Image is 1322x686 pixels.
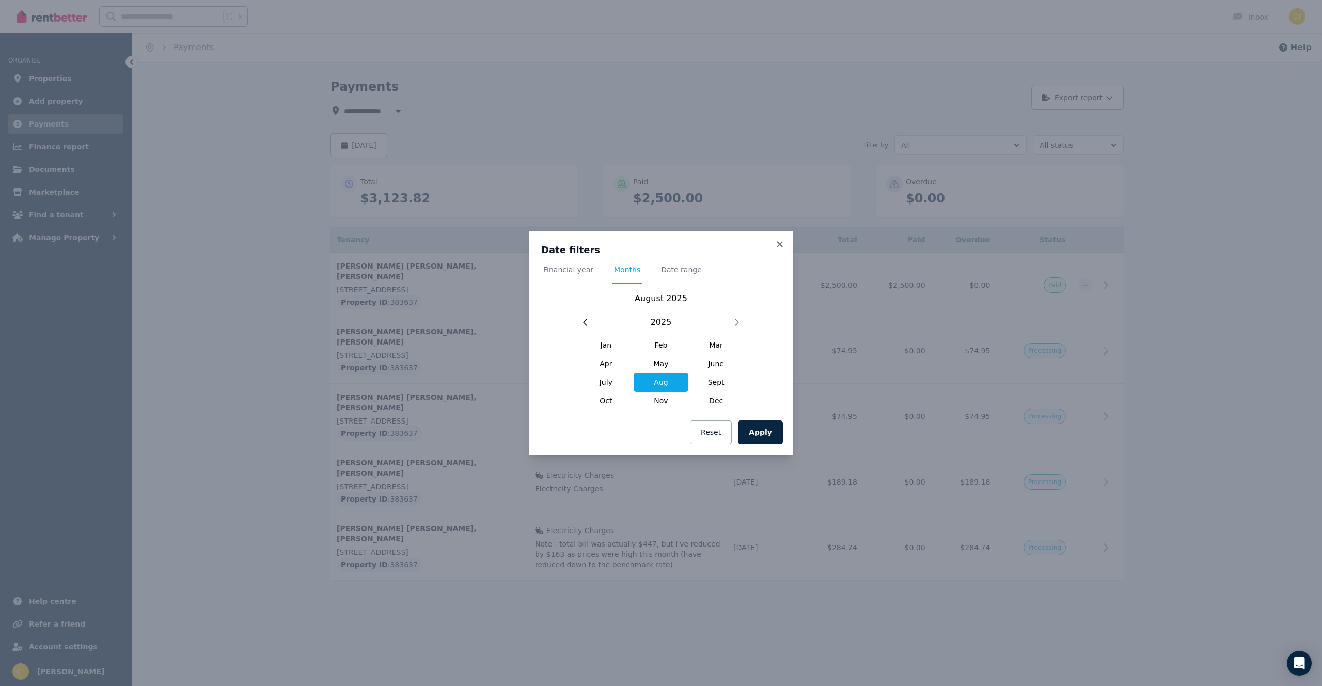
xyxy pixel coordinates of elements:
span: August 2025 [635,293,687,303]
button: Apply [738,420,783,444]
h3: Date filters [541,244,781,256]
span: Months [614,264,640,275]
div: Open Intercom Messenger [1287,651,1312,676]
span: Financial year [543,264,593,275]
span: Nov [634,392,689,410]
span: July [578,373,634,392]
span: May [634,354,689,373]
span: Aug [634,373,689,392]
button: Reset [690,420,732,444]
span: Oct [578,392,634,410]
span: Feb [634,336,689,354]
span: Sept [688,373,744,392]
span: Date range [661,264,702,275]
nav: Tabs [541,264,781,284]
span: 2025 [651,316,672,329]
span: June [688,354,744,373]
span: Jan [578,336,634,354]
span: Apr [578,354,634,373]
span: Mar [688,336,744,354]
span: Dec [688,392,744,410]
